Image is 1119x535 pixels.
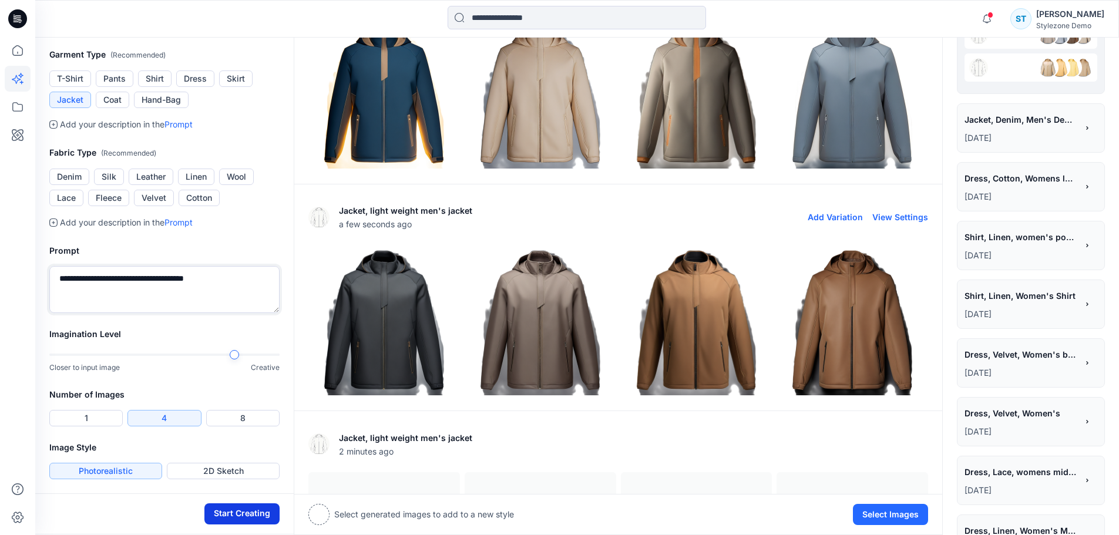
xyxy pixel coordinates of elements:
[134,92,189,108] button: Hand-Bag
[339,445,472,457] span: 2 minutes ago
[49,440,280,455] h2: Image Style
[164,119,193,129] a: Prompt
[853,504,928,525] button: Select Images
[309,19,459,169] img: 0.png
[49,70,91,87] button: T-Shirt
[204,503,280,524] button: Start Creating
[965,346,1076,363] span: Dress, Velvet, Women's blue, white
[49,388,280,402] h2: Number of Images
[621,19,772,169] img: 2.png
[88,190,129,206] button: Fleece
[334,507,514,521] p: Select generated images to add to a new style
[308,207,330,228] img: eyJhbGciOiJIUzI1NiIsImtpZCI6IjAiLCJ0eXAiOiJKV1QifQ.eyJkYXRhIjp7InR5cGUiOiJzdG9yYWdlIiwicGF0aCI6Im...
[969,58,988,77] img: eyJhbGciOiJIUzI1NiIsImtpZCI6IjAiLCJ0eXAiOiJKV1QifQ.eyJkYXRhIjp7InR5cGUiOiJzdG9yYWdlIiwicGF0aCI6Im...
[872,212,928,222] button: View Settings
[339,204,472,218] p: Jacket, light weight men's jacket
[164,217,193,227] a: Prompt
[167,463,280,479] button: 2D Sketch
[219,70,253,87] button: Skirt
[49,463,162,479] button: Photorealistic
[96,92,129,108] button: Coat
[1039,58,1057,77] img: 3.png
[965,131,1077,145] p: July 31, 2025
[777,19,928,169] img: 3.png
[110,51,166,59] span: ( Recommended )
[138,70,172,87] button: Shirt
[49,92,91,108] button: Jacket
[808,212,863,222] button: Add Variation
[621,246,772,396] img: 2.png
[308,433,330,455] img: eyJhbGciOiJIUzI1NiIsImtpZCI6IjAiLCJ0eXAiOiJKV1QifQ.eyJkYXRhIjp7InR5cGUiOiJzdG9yYWdlIiwicGF0aCI6Im...
[1010,8,1031,29] div: ST
[1074,58,1093,77] img: 0.png
[134,190,174,206] button: Velvet
[465,19,616,169] img: 1.png
[219,169,254,185] button: Wool
[965,170,1076,187] span: Dress, Cotton, Womens long Flutter Dress
[49,362,120,374] p: Closer to input image
[1036,21,1104,30] div: Stylezone Demo
[206,410,280,426] button: 8
[309,246,459,396] img: 0.png
[965,248,1077,263] p: July 24, 2025
[465,246,616,396] img: 1.png
[101,149,156,157] span: ( Recommended )
[965,228,1076,245] span: Shirt, Linen, women's poplin shirt, white
[251,362,280,374] p: Creative
[178,169,214,185] button: Linen
[965,287,1076,304] span: Shirt, Linen, Women's Shirt
[965,463,1076,480] span: Dress, Lace, womens midi drees, blue, white, green
[96,70,133,87] button: Pants
[49,190,83,206] button: Lace
[339,431,472,445] p: Jacket, light weight men's jacket
[49,48,280,62] h2: Garment Type
[1062,58,1081,77] img: 1.png
[339,218,472,230] span: a few seconds ago
[49,244,280,258] h2: Prompt
[60,216,193,230] p: Add your description in the
[49,146,280,160] h2: Fabric Type
[965,425,1077,439] p: July 23, 2025
[60,117,193,132] p: Add your description in the
[965,307,1077,321] p: July 24, 2025
[49,410,123,426] button: 1
[129,169,173,185] button: Leather
[94,169,124,185] button: Silk
[965,190,1077,204] p: July 29, 2025
[176,70,214,87] button: Dress
[1036,7,1104,21] div: [PERSON_NAME]
[965,366,1077,380] p: July 23, 2025
[965,405,1076,422] span: Dress, Velvet, Women's
[127,410,201,426] button: 4
[49,169,89,185] button: Denim
[49,327,280,341] h2: Imagination Level
[965,483,1077,497] p: July 17, 2025
[777,246,928,396] img: 3.png
[1050,58,1069,77] img: 2.png
[965,111,1076,128] span: Jacket, Denim, Men's Denim Jacket
[179,190,220,206] button: Cotton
